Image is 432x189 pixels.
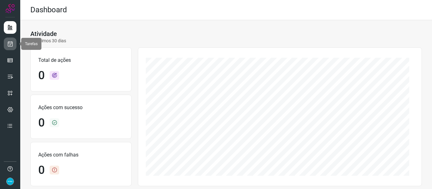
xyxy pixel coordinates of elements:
h1: 0 [38,163,45,177]
p: Últimos 30 dias [30,38,66,44]
img: Logo [5,4,15,13]
p: Total de ações [38,56,124,64]
h1: 0 [38,69,45,82]
span: Tarefas [25,42,38,46]
p: Ações com sucesso [38,104,124,111]
h3: Atividade [30,30,57,38]
h1: 0 [38,116,45,130]
p: Ações com falhas [38,151,124,159]
h2: Dashboard [30,5,67,15]
img: 86fc21c22a90fb4bae6cb495ded7e8f6.png [6,178,14,185]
